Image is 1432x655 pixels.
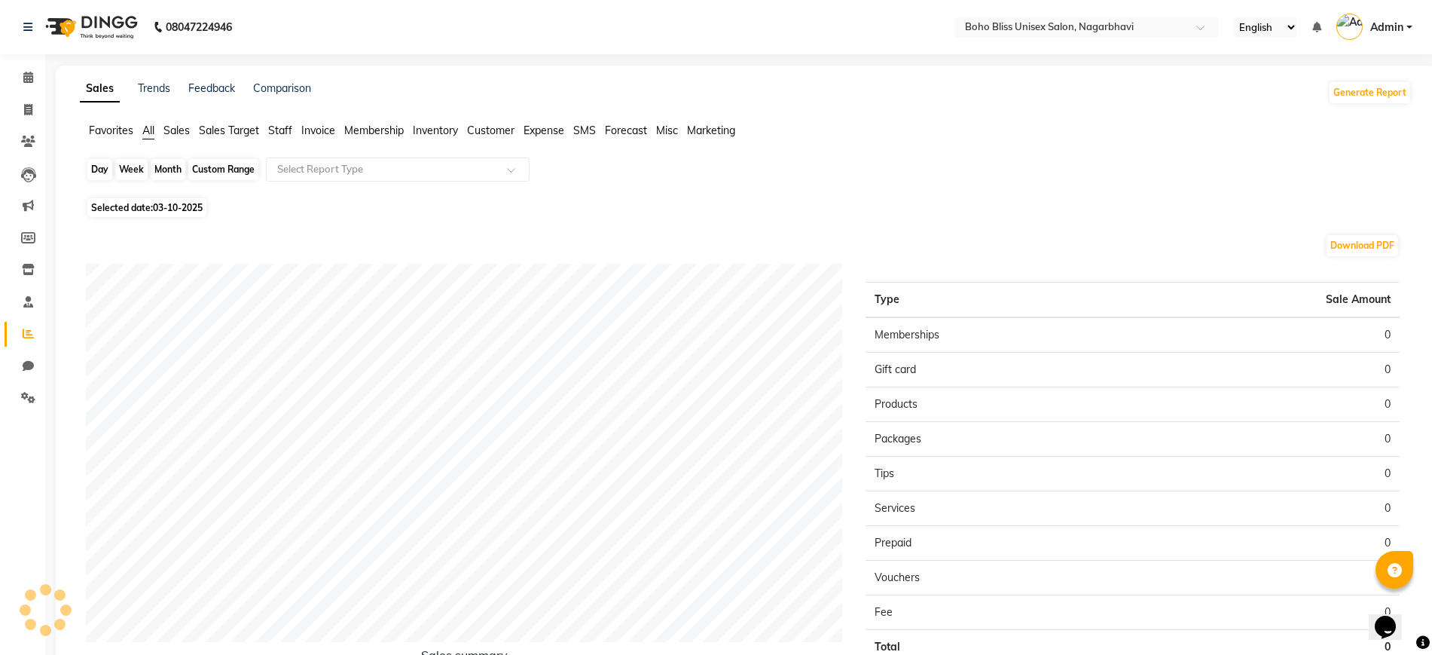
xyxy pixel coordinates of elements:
[656,124,678,137] span: Misc
[1132,491,1400,526] td: 0
[199,124,259,137] span: Sales Target
[89,124,133,137] span: Favorites
[866,387,1133,422] td: Products
[1370,20,1403,35] span: Admin
[1132,457,1400,491] td: 0
[153,202,203,213] span: 03-10-2025
[866,491,1133,526] td: Services
[1132,561,1400,595] td: 0
[115,159,148,180] div: Week
[87,198,206,217] span: Selected date:
[413,124,458,137] span: Inventory
[344,124,404,137] span: Membership
[1336,14,1363,40] img: Admin
[1132,387,1400,422] td: 0
[142,124,154,137] span: All
[866,317,1133,353] td: Memberships
[188,159,258,180] div: Custom Range
[524,124,564,137] span: Expense
[80,75,120,103] a: Sales
[268,124,292,137] span: Staff
[866,457,1133,491] td: Tips
[573,124,596,137] span: SMS
[138,81,170,95] a: Trends
[866,422,1133,457] td: Packages
[151,159,185,180] div: Month
[1132,422,1400,457] td: 0
[1132,283,1400,318] th: Sale Amount
[866,283,1133,318] th: Type
[1132,353,1400,387] td: 0
[38,6,142,48] img: logo
[166,6,232,48] b: 08047224946
[467,124,514,137] span: Customer
[605,124,647,137] span: Forecast
[687,124,735,137] span: Marketing
[866,526,1133,561] td: Prepaid
[1369,595,1417,640] iframe: chat widget
[866,353,1133,387] td: Gift card
[1327,235,1398,256] button: Download PDF
[866,561,1133,595] td: Vouchers
[1330,82,1410,103] button: Generate Report
[1132,595,1400,630] td: 0
[188,81,235,95] a: Feedback
[253,81,311,95] a: Comparison
[163,124,190,137] span: Sales
[301,124,335,137] span: Invoice
[866,595,1133,630] td: Fee
[1132,317,1400,353] td: 0
[87,159,112,180] div: Day
[1132,526,1400,561] td: 0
